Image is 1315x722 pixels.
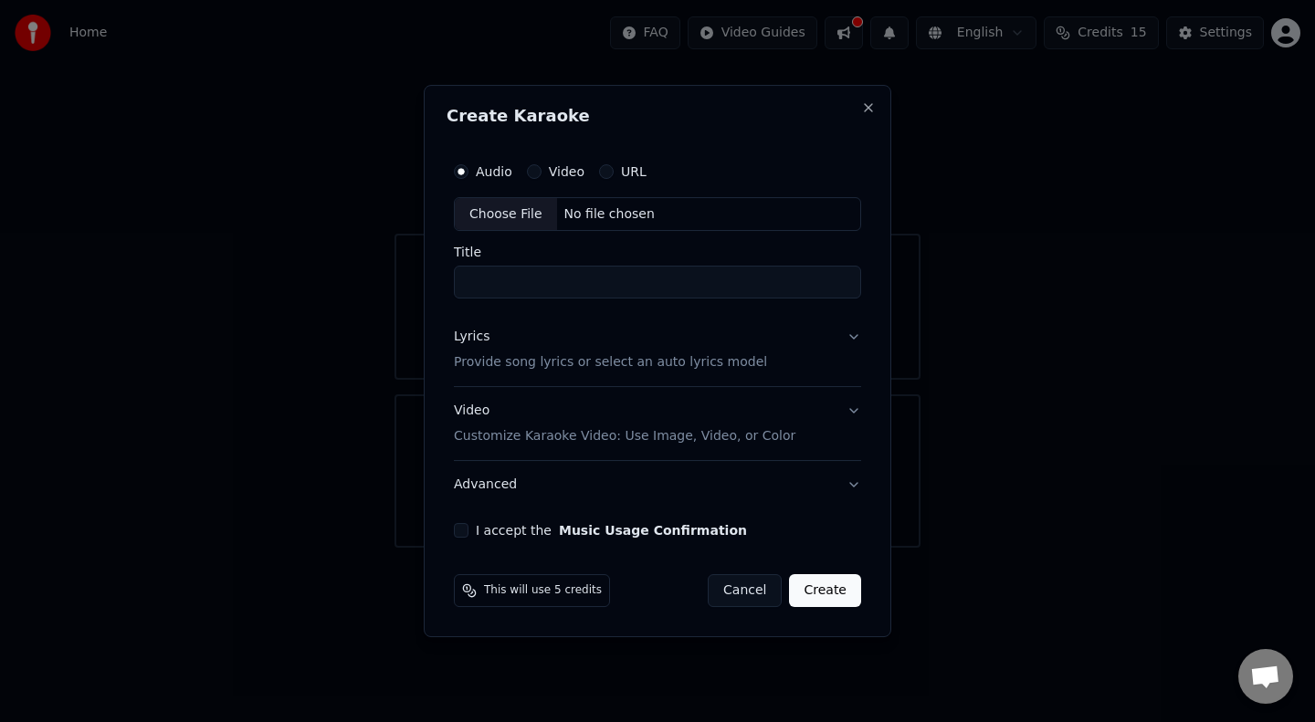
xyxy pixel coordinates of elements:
[621,165,647,178] label: URL
[484,583,602,598] span: This will use 5 credits
[476,524,747,537] label: I accept the
[455,198,557,231] div: Choose File
[549,165,584,178] label: Video
[454,427,795,445] p: Customize Karaoke Video: Use Image, Video, or Color
[708,574,782,607] button: Cancel
[559,524,747,537] button: I accept the
[476,165,512,178] label: Audio
[454,314,861,387] button: LyricsProvide song lyrics or select an auto lyrics model
[454,246,861,259] label: Title
[447,108,868,124] h2: Create Karaoke
[454,461,861,508] button: Advanced
[454,354,767,372] p: Provide song lyrics or select an auto lyrics model
[454,388,861,461] button: VideoCustomize Karaoke Video: Use Image, Video, or Color
[557,205,662,224] div: No file chosen
[454,403,795,446] div: Video
[454,329,489,347] div: Lyrics
[789,574,861,607] button: Create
